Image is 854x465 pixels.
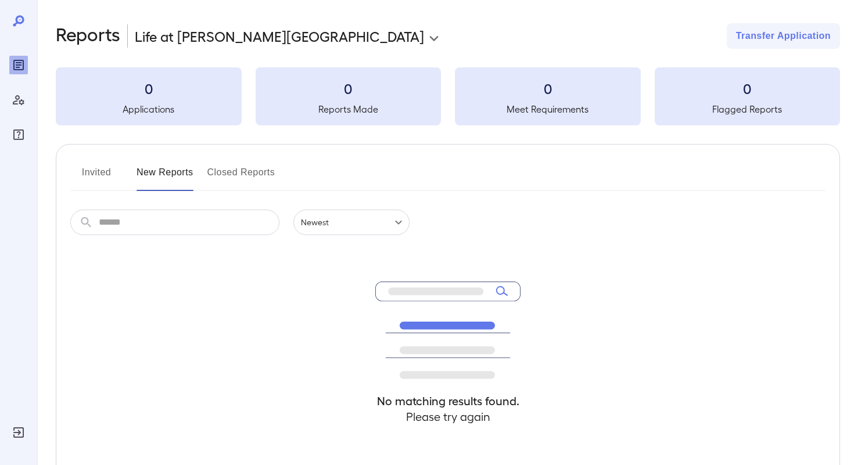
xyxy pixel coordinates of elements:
button: Invited [70,163,123,191]
h2: Reports [56,23,120,49]
h5: Applications [56,102,242,116]
div: Newest [293,210,410,235]
h5: Meet Requirements [455,102,641,116]
div: FAQ [9,125,28,144]
p: Life at [PERSON_NAME][GEOGRAPHIC_DATA] [135,27,424,45]
h4: Please try again [375,409,521,424]
h3: 0 [56,79,242,98]
h3: 0 [256,79,442,98]
summary: 0Applications0Reports Made0Meet Requirements0Flagged Reports [56,67,840,125]
button: Closed Reports [207,163,275,191]
h3: 0 [655,79,841,98]
h5: Flagged Reports [655,102,841,116]
button: New Reports [137,163,193,191]
div: Log Out [9,423,28,442]
h4: No matching results found. [375,393,521,409]
div: Manage Users [9,91,28,109]
button: Transfer Application [727,23,840,49]
h5: Reports Made [256,102,442,116]
h3: 0 [455,79,641,98]
div: Reports [9,56,28,74]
